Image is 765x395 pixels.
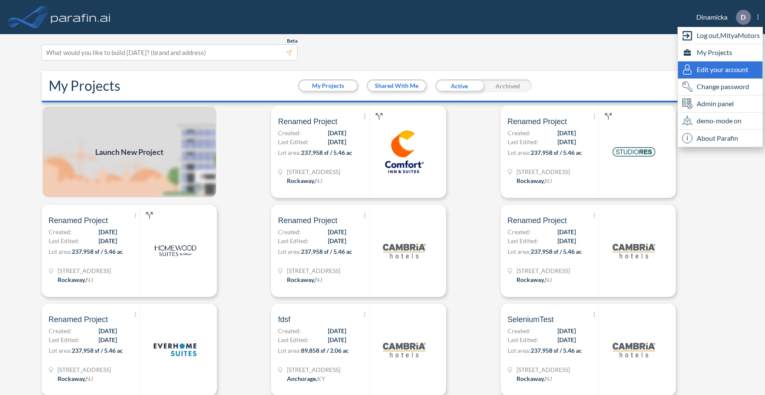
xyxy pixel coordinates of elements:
div: Change password [678,78,762,96]
span: 321 Mt Hope Ave [517,365,570,374]
span: [DATE] [558,128,576,137]
span: Created: [49,326,72,335]
img: logo [49,9,112,26]
a: Renamed ProjectCreated:[DATE]Last Edited:[DATE]Lot area:237,958 sf / 5.46 ac[STREET_ADDRESS]Rocka... [497,106,727,198]
span: Created: [508,227,531,236]
div: Archived [484,79,532,92]
span: Lot area: [278,248,301,255]
span: Anchorage , [287,375,317,382]
a: Renamed ProjectCreated:[DATE]Last Edited:[DATE]Lot area:237,958 sf / 5.46 ac[STREET_ADDRESS]Rocka... [497,205,727,297]
span: [DATE] [99,335,117,344]
span: Last Edited: [49,236,79,245]
span: [DATE] [99,227,117,236]
span: Last Edited: [508,236,538,245]
span: Lot area: [508,149,531,156]
span: Edit your account [697,64,748,75]
span: demo-mode on [697,116,742,126]
span: NJ [315,276,322,283]
span: Lot area: [49,248,72,255]
span: Rockaway , [517,177,545,184]
span: Created: [49,227,72,236]
span: [DATE] [99,236,117,245]
span: Created: [278,326,301,335]
div: Rockaway, NJ [517,275,552,284]
span: Last Edited: [508,137,538,146]
span: 321 Mt Hope Ave [287,266,340,275]
a: Renamed ProjectCreated:[DATE]Last Edited:[DATE]Lot area:237,958 sf / 5.46 ac[STREET_ADDRESS]Rocka... [38,205,268,297]
span: Log out, MityaMotors [697,30,760,41]
span: NJ [545,177,552,184]
span: 237,958 sf / 5.46 ac [301,149,352,156]
span: Rockaway , [517,375,545,382]
span: 237,958 sf / 5.46 ac [301,248,352,255]
span: Created: [508,326,531,335]
span: Last Edited: [278,335,309,344]
span: 237,958 sf / 5.46 ac [72,347,123,354]
span: Lot area: [508,248,531,255]
img: logo [383,229,426,272]
span: Rockaway , [287,276,315,283]
span: [DATE] [328,128,346,137]
span: Created: [508,128,531,137]
span: [DATE] [328,326,346,335]
span: NJ [86,276,93,283]
span: 237,958 sf / 5.46 ac [531,149,582,156]
div: Anchorage, KY [287,374,325,383]
button: My Projects [299,81,357,91]
span: Rockaway , [58,276,86,283]
div: Log out [678,27,762,44]
img: logo [383,131,426,173]
span: Beta [287,38,298,44]
img: add [42,106,217,198]
span: Created: [278,227,301,236]
div: Edit user [678,61,762,78]
span: Last Edited: [508,335,538,344]
span: Launch New Project [95,146,164,158]
span: Admin panel [697,99,734,109]
img: logo [154,229,196,272]
span: [DATE] [328,137,346,146]
span: NJ [315,177,322,184]
h2: My Projects [49,78,120,94]
span: 321 Mt Hope Ave [58,365,111,374]
div: Dinamicka [683,10,759,25]
span: Created: [278,128,301,137]
span: Renamed Project [49,215,108,226]
span: About Parafin [697,133,738,143]
div: About Parafin [678,130,762,147]
span: 321 Mt Hope Ave [287,167,340,176]
span: Renamed Project [508,215,567,226]
div: Rockaway, NJ [287,176,322,185]
img: logo [613,328,655,371]
span: Last Edited: [49,335,79,344]
img: logo [613,131,655,173]
span: Lot area: [278,347,301,354]
div: Rockaway, NJ [517,374,552,383]
span: 321 Mt Hope Ave [517,266,570,275]
span: Lot area: [508,347,531,354]
span: Rockaway , [517,276,545,283]
span: [DATE] [558,227,576,236]
span: Lot area: [278,149,301,156]
span: NJ [86,375,93,382]
div: demo-mode on [678,113,762,130]
span: [DATE] [328,236,346,245]
span: Renamed Project [49,314,108,325]
img: logo [154,328,196,371]
a: Renamed ProjectCreated:[DATE]Last Edited:[DATE]Lot area:237,958 sf / 5.46 ac[STREET_ADDRESS]Rocka... [268,106,497,198]
span: Renamed Project [508,116,567,127]
span: NJ [545,375,552,382]
span: 321 Mt Hope Ave [58,266,111,275]
div: Active [435,79,484,92]
div: Admin panel [678,96,762,113]
a: Renamed ProjectCreated:[DATE]Last Edited:[DATE]Lot area:237,958 sf / 5.46 ac[STREET_ADDRESS]Rocka... [268,205,497,297]
span: My Projects [697,47,732,58]
span: [DATE] [558,335,576,344]
span: SeleniumTest [508,314,554,325]
span: Renamed Project [278,215,337,226]
span: 1899 Evergreen Rd [287,365,340,374]
span: [DATE] [558,137,576,146]
a: Launch New Project [42,106,217,198]
span: 237,958 sf / 5.46 ac [531,347,582,354]
div: Rockaway, NJ [517,176,552,185]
